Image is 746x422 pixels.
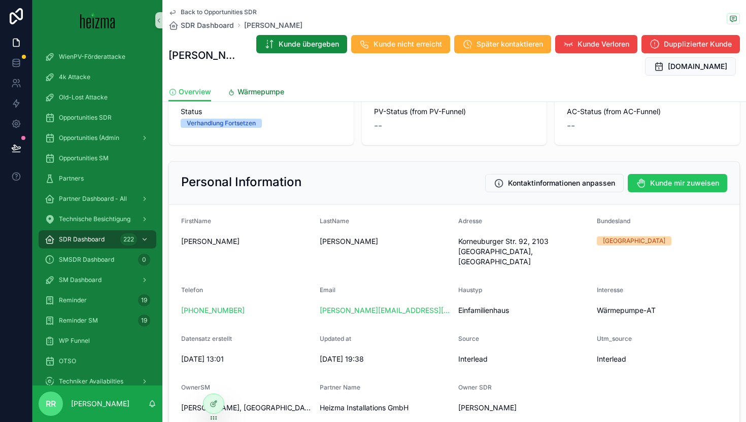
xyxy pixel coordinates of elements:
[597,305,727,315] span: Wärmepumpe-AT
[59,134,119,142] span: Opportunities (Admin
[508,178,615,188] span: Kontaktinformationen anpassen
[39,48,156,66] a: WienPV-Förderattacke
[39,352,156,370] a: OTSO
[138,254,150,266] div: 0
[320,383,360,391] span: Partner Name
[59,114,112,122] span: Opportunities SDR
[578,39,629,49] span: Kunde Verloren
[320,217,349,225] span: LastName
[181,107,342,117] span: Status
[458,354,589,364] span: Interlead
[664,39,732,49] span: Dupplizierter Kunde
[597,286,623,294] span: Interesse
[59,357,76,365] span: OTSO
[59,174,84,183] span: Partners
[458,236,589,267] span: Korneuburger Str. 92, 2103 [GEOGRAPHIC_DATA], [GEOGRAPHIC_DATA]
[320,354,450,364] span: [DATE] 19:38
[39,190,156,208] a: Partner Dashboard - All
[59,276,101,284] span: SM Dashboard
[39,109,156,127] a: Opportunities SDR
[181,335,232,342] span: Datensatz erstellt
[138,294,150,306] div: 19
[59,195,127,203] span: Partner Dashboard - All
[628,174,727,192] button: Kunde mir zuweisen
[59,53,125,61] span: WienPV-Förderattacke
[168,83,211,102] a: Overview
[227,83,284,103] a: Wärmepumpe
[39,291,156,309] a: Reminder19
[555,35,637,53] button: Kunde Verloren
[187,119,256,128] div: Verhandlung Fortsetzen
[39,311,156,330] a: Reminder SM19
[32,41,162,385] div: scrollable content
[80,12,115,28] img: App logo
[238,87,284,97] span: Wärmepumpe
[59,296,87,304] span: Reminder
[458,335,479,342] span: Source
[39,149,156,167] a: Opportunities SM
[641,35,740,53] button: Dupplizierter Kunde
[181,305,245,315] a: [PHONE_NUMBER]
[181,383,210,391] span: OwnerSM
[567,119,575,133] span: --
[59,377,123,385] span: Techniker Availabilties
[458,383,492,391] span: Owner SDR
[244,20,302,30] a: [PERSON_NAME]
[320,335,351,342] span: Updated at
[39,88,156,107] a: Old-Lost Attacke
[39,271,156,289] a: SM Dashboard
[39,230,156,249] a: SDR Dashboard222
[59,93,108,101] span: Old-Lost Attacke
[320,236,450,247] span: [PERSON_NAME]
[320,403,450,413] span: Heizma Installations GmbH
[39,332,156,350] a: WP Funnel
[181,236,312,247] span: [PERSON_NAME]
[59,316,98,325] span: Reminder SM
[485,174,624,192] button: Kontaktinformationen anpassen
[603,236,665,245] div: [GEOGRAPHIC_DATA]
[59,235,105,243] span: SDR Dashboard
[650,178,719,188] span: Kunde mir zuweisen
[39,251,156,269] a: SMSDR Dashboard0
[181,286,203,294] span: Telefon
[454,35,551,53] button: Später kontaktieren
[458,286,482,294] span: Haustyp
[597,217,630,225] span: Bundesland
[458,403,517,413] span: [PERSON_NAME]
[374,119,382,133] span: --
[59,215,130,223] span: Technische Besichtigung
[477,39,543,49] span: Später kontaktieren
[279,39,339,49] span: Kunde übergeben
[567,107,728,117] span: AC-Status (from AC-Funnel)
[46,398,56,410] span: RR
[181,354,312,364] span: [DATE] 13:01
[256,35,347,53] button: Kunde übergeben
[181,217,211,225] span: FirstName
[168,48,239,62] h1: [PERSON_NAME]
[458,305,589,315] span: Einfamilienhaus
[168,8,257,16] a: Back to Opportunities SDR
[71,399,129,409] p: [PERSON_NAME]
[668,61,727,72] span: [DOMAIN_NAME]
[181,20,234,30] span: SDR Dashboard
[320,305,450,315] a: [PERSON_NAME][EMAIL_ADDRESS][DOMAIN_NAME]
[351,35,450,53] button: Kunde nicht erreicht
[181,174,301,190] h2: Personal Information
[138,314,150,327] div: 19
[179,87,211,97] span: Overview
[59,73,90,81] span: 4k Attacke
[597,335,632,342] span: Utm_source
[320,286,335,294] span: Email
[181,8,257,16] span: Back to Opportunities SDR
[39,129,156,147] a: Opportunities (Admin
[39,169,156,188] a: Partners
[374,107,535,117] span: PV-Status (from PV-Funnel)
[645,57,736,76] button: [DOMAIN_NAME]
[458,217,482,225] span: Adresse
[39,68,156,86] a: 4k Attacke
[120,233,137,245] div: 222
[168,20,234,30] a: SDR Dashboard
[597,354,727,364] span: Interlead
[59,256,114,264] span: SMSDR Dashboard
